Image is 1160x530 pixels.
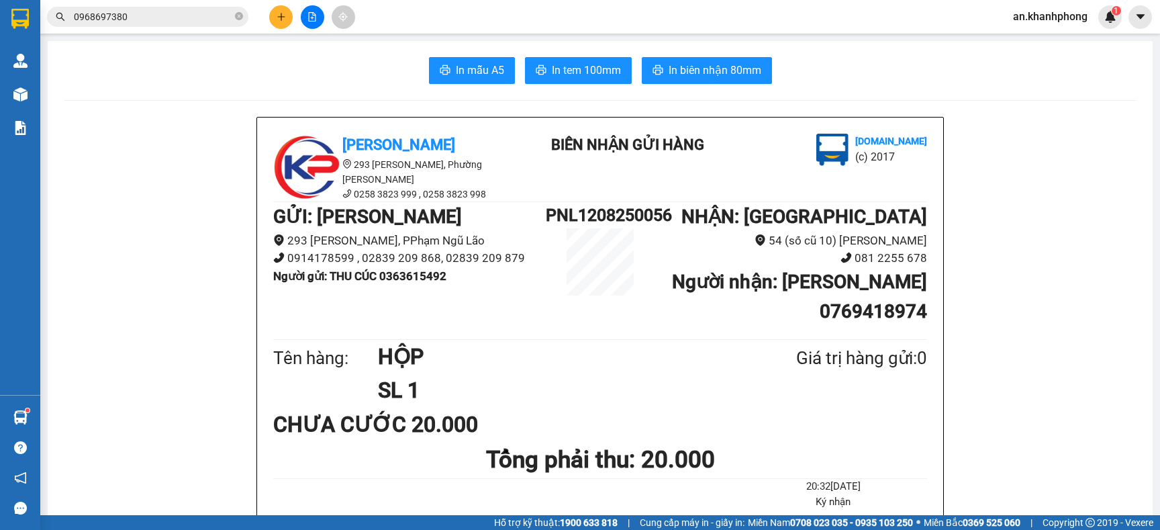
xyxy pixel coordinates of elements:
[273,249,546,267] li: 0914178599 , 02839 209 868, 02839 209 879
[307,12,317,21] span: file-add
[748,515,913,530] span: Miền Nam
[273,345,378,372] div: Tên hàng:
[840,252,852,263] span: phone
[13,87,28,101] img: warehouse-icon
[332,5,355,29] button: aim
[924,515,1020,530] span: Miền Bắc
[1104,11,1116,23] img: icon-new-feature
[552,62,621,79] span: In tem 100mm
[13,54,28,68] img: warehouse-icon
[1134,11,1147,23] span: caret-down
[755,234,766,246] span: environment
[14,472,27,484] span: notification
[440,64,450,77] span: printer
[731,345,927,372] div: Giá trị hàng gửi: 0
[235,11,243,24] span: close-circle
[378,340,731,373] h1: HỘP
[273,187,515,202] li: 0258 3823 999 , 0258 3823 998
[494,515,618,530] span: Hỗ trợ kỹ thuật:
[1114,6,1118,15] span: 1
[14,502,27,515] span: message
[640,515,744,530] span: Cung cấp máy in - giấy in:
[560,517,618,528] strong: 1900 633 818
[273,157,515,187] li: 293 [PERSON_NAME], Phường [PERSON_NAME]
[273,232,546,250] li: 293 [PERSON_NAME], PPhạm Ngũ Lão
[672,271,927,322] b: Người nhận : [PERSON_NAME] 0769418974
[273,252,285,263] span: phone
[13,410,28,425] img: warehouse-icon
[816,134,849,166] img: logo.jpg
[273,408,489,441] div: CHƯA CƯỚC 20.000
[1030,515,1032,530] span: |
[1085,518,1095,527] span: copyright
[546,202,655,228] h1: PNL1208250056
[1128,5,1152,29] button: caret-down
[342,159,352,169] span: environment
[551,136,704,153] b: BIÊN NHẬN GỬI HÀNG
[536,64,546,77] span: printer
[338,12,348,21] span: aim
[1112,6,1121,15] sup: 1
[681,206,927,228] b: NHẬN : [GEOGRAPHIC_DATA]
[277,12,286,21] span: plus
[235,12,243,20] span: close-circle
[342,189,352,198] span: phone
[378,373,731,407] h1: SL 1
[655,249,927,267] li: 081 2255 678
[790,517,913,528] strong: 0708 023 035 - 0935 103 250
[273,206,462,228] b: GỬI : [PERSON_NAME]
[26,408,30,412] sup: 1
[456,62,504,79] span: In mẫu A5
[740,494,927,511] li: Ký nhận
[642,57,772,84] button: printerIn biên nhận 80mm
[429,57,515,84] button: printerIn mẫu A5
[74,9,232,24] input: Tìm tên, số ĐT hoặc mã đơn
[273,441,927,478] h1: Tổng phải thu: 20.000
[56,12,65,21] span: search
[273,134,340,201] img: logo.jpg
[740,479,927,495] li: 20:32[DATE]
[11,9,29,29] img: logo-vxr
[655,232,927,250] li: 54 (số cũ 10) [PERSON_NAME]
[342,136,455,153] b: [PERSON_NAME]
[669,62,761,79] span: In biên nhận 80mm
[14,441,27,454] span: question-circle
[855,136,927,146] b: [DOMAIN_NAME]
[269,5,293,29] button: plus
[13,121,28,135] img: solution-icon
[628,515,630,530] span: |
[273,269,446,283] b: Người gửi : THU CÚC 0363615492
[916,520,920,525] span: ⚪️
[963,517,1020,528] strong: 0369 525 060
[525,57,632,84] button: printerIn tem 100mm
[273,234,285,246] span: environment
[855,148,927,165] li: (c) 2017
[652,64,663,77] span: printer
[301,5,324,29] button: file-add
[1002,8,1098,25] span: an.khanhphong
